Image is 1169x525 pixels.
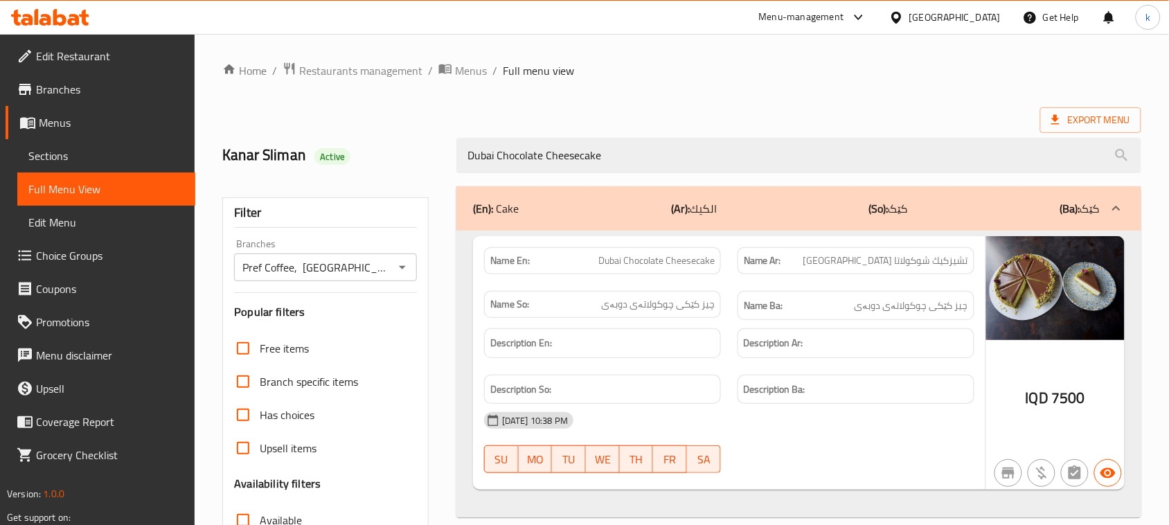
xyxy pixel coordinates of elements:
button: Open [393,258,412,277]
span: Dubai Chocolate Cheesecake [598,253,715,268]
span: Coupons [36,281,184,297]
a: Home [222,62,267,79]
span: Menus [455,62,487,79]
strong: Name So: [490,297,529,312]
button: TH [620,445,654,473]
button: WE [586,445,620,473]
button: Not has choices [1061,459,1089,487]
span: Menu disclaimer [36,347,184,364]
span: Promotions [36,314,184,330]
a: Edit Menu [17,206,195,239]
button: Not branch specific item [994,459,1022,487]
h2: Kanar Sliman [222,145,440,166]
h3: Availability filters [234,476,321,492]
span: Branch specific items [260,373,358,390]
a: Full Menu View [17,172,195,206]
b: (Ar): [671,198,690,219]
strong: Description So: [490,381,551,398]
span: Coverage Report [36,413,184,430]
strong: Description Ar: [744,335,803,352]
strong: Description Ba: [744,381,805,398]
a: Menu disclaimer [6,339,195,372]
div: (En): Cake(Ar):الكيك(So):کێک(Ba):کێک [456,231,1141,518]
span: Edit Restaurant [36,48,184,64]
strong: Description En: [490,335,552,352]
span: Choice Groups [36,247,184,264]
div: Active [314,148,350,165]
p: Cake [473,200,519,217]
p: کێک [869,200,908,217]
span: Active [314,150,350,163]
button: SA [687,445,721,473]
span: Upsell items [260,440,316,456]
span: Edit Menu [28,214,184,231]
span: Has choices [260,407,314,423]
b: (En): [473,198,493,219]
button: Available [1094,459,1122,487]
a: Upsell [6,372,195,405]
a: Restaurants management [283,62,422,80]
span: چیز کێکی چوکولاتەی دوبەی [855,297,968,314]
p: الكيك [671,200,717,217]
a: Branches [6,73,195,106]
span: Grocery Checklist [36,447,184,463]
span: Version: [7,485,41,503]
h3: Popular filters [234,304,417,320]
span: IQD [1026,384,1048,411]
span: Free items [260,340,309,357]
button: FR [653,445,687,473]
a: Menus [438,62,487,80]
li: / [492,62,497,79]
li: / [428,62,433,79]
div: Menu-management [759,9,844,26]
a: Coverage Report [6,405,195,438]
span: 7500 [1051,384,1085,411]
b: (Ba): [1060,198,1080,219]
button: TU [552,445,586,473]
span: Export Menu [1040,107,1141,133]
a: Promotions [6,305,195,339]
button: MO [519,445,553,473]
span: SU [490,450,513,470]
span: TH [625,450,648,470]
li: / [272,62,277,79]
a: Choice Groups [6,239,195,272]
div: [GEOGRAPHIC_DATA] [909,10,1001,25]
img: mmw_638938319327169543 [986,236,1125,340]
span: WE [591,450,614,470]
span: Export Menu [1051,112,1130,129]
strong: Name En: [490,253,530,268]
span: Menus [39,114,184,131]
span: TU [557,450,580,470]
p: کێک [1060,200,1100,217]
a: Sections [17,139,195,172]
button: Purchased item [1028,459,1055,487]
strong: Name Ar: [744,253,781,268]
span: Full menu view [503,62,574,79]
a: Menus [6,106,195,139]
span: MO [524,450,547,470]
input: search [456,138,1141,173]
span: k [1145,10,1150,25]
span: Restaurants management [299,62,422,79]
span: Full Menu View [28,181,184,197]
b: (So): [869,198,889,219]
span: FR [659,450,681,470]
span: Sections [28,148,184,164]
div: Filter [234,198,417,228]
strong: Name Ba: [744,297,783,314]
span: چیز کێکی چوکولاتەی دوبەی [601,297,715,312]
div: (En): Cake(Ar):الكيك(So):کێک(Ba):کێک [456,186,1141,231]
span: [DATE] 10:38 PM [497,414,573,427]
span: SA [693,450,715,470]
nav: breadcrumb [222,62,1141,80]
span: تشيزكيك شوكولاتا [GEOGRAPHIC_DATA] [803,253,968,268]
button: SU [484,445,519,473]
span: 1.0.0 [43,485,64,503]
a: Edit Restaurant [6,39,195,73]
span: Branches [36,81,184,98]
a: Coupons [6,272,195,305]
span: Upsell [36,380,184,397]
a: Grocery Checklist [6,438,195,472]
